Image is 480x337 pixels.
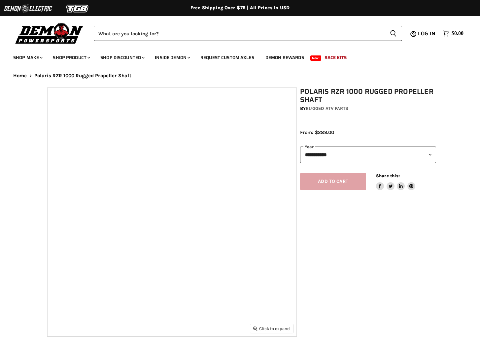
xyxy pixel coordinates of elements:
[94,26,385,41] input: Search
[439,29,467,38] a: $0.00
[418,29,435,38] span: Log in
[306,106,348,111] a: Rugged ATV Parts
[53,2,102,15] img: TGB Logo 2
[376,173,400,178] span: Share this:
[300,129,334,135] span: From: $289.00
[376,173,415,190] aside: Share this:
[260,51,309,64] a: Demon Rewards
[195,51,259,64] a: Request Custom Axles
[300,105,436,112] div: by
[385,26,402,41] button: Search
[452,30,463,37] span: $0.00
[310,55,322,61] span: New!
[253,326,290,331] span: Click to expand
[300,147,436,163] select: year
[8,51,47,64] a: Shop Make
[13,21,86,45] img: Demon Powersports
[250,324,293,333] button: Click to expand
[48,51,94,64] a: Shop Product
[94,26,402,41] form: Product
[3,2,53,15] img: Demon Electric Logo 2
[34,73,132,79] span: Polaris RZR 1000 Rugged Propeller Shaft
[13,73,27,79] a: Home
[415,31,439,37] a: Log in
[320,51,352,64] a: Race Kits
[150,51,194,64] a: Inside Demon
[300,87,436,104] h1: Polaris RZR 1000 Rugged Propeller Shaft
[8,48,462,64] ul: Main menu
[95,51,149,64] a: Shop Discounted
